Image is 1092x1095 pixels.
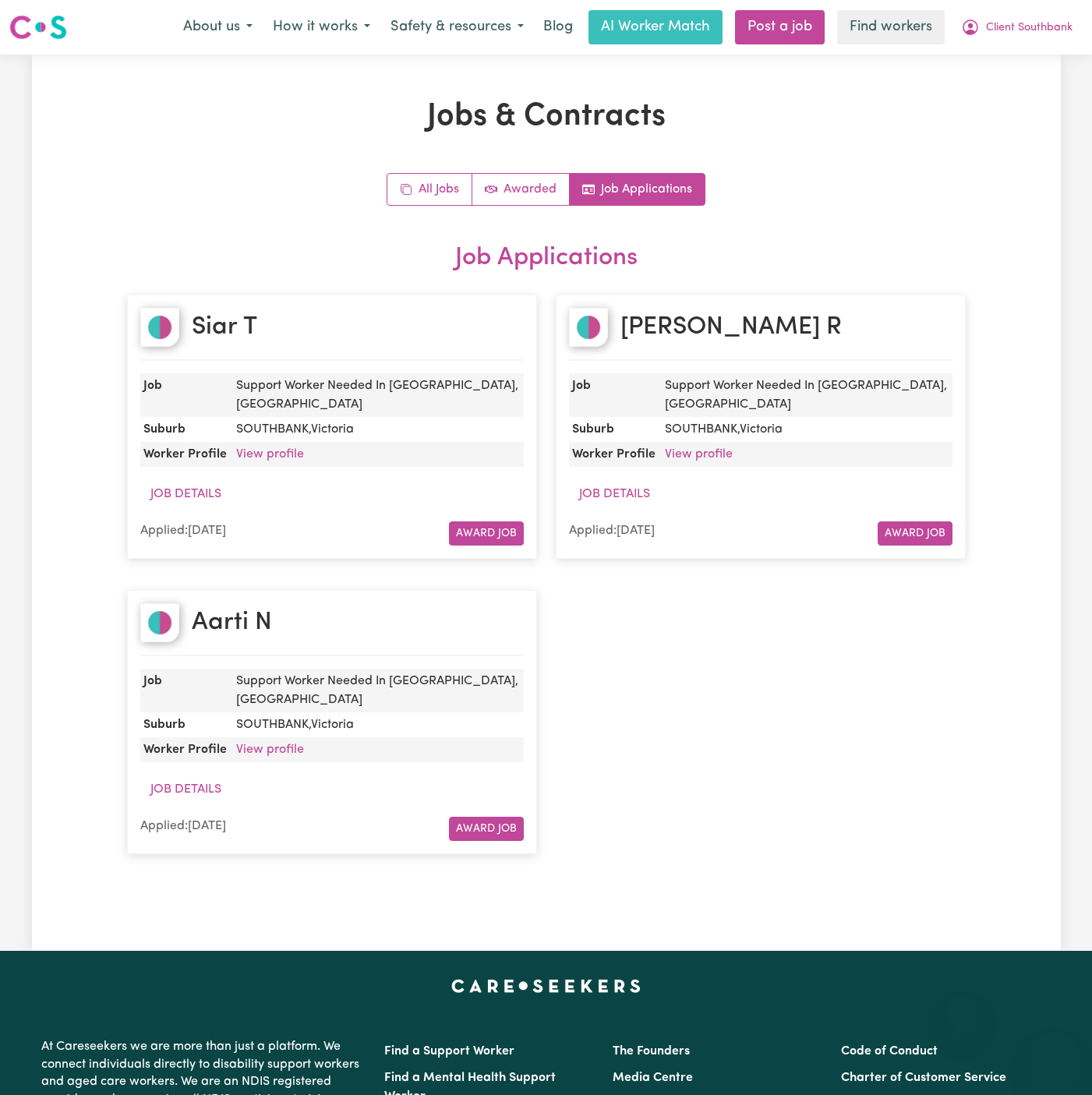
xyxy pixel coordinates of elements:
[230,712,524,737] dd: SOUTHBANK , Victoria
[449,817,524,841] button: Award Job
[236,744,304,756] a: View profile
[9,9,67,45] a: Careseekers logo
[140,373,230,417] dt: Job
[384,1045,514,1058] a: Find a Support Worker
[841,1045,938,1058] a: Code of Conduct
[140,479,231,509] button: Job Details
[878,521,952,546] button: Award Job
[140,669,230,712] dt: Job
[570,174,705,205] a: Job applications
[1030,1033,1080,1083] iframe: Button to launch messaging window
[230,669,524,712] dd: Support Worker Needed In [GEOGRAPHIC_DATA], [GEOGRAPHIC_DATA]
[735,10,825,44] a: Post a job
[236,448,304,461] a: View profile
[613,1072,693,1084] a: Media Centre
[173,11,263,44] button: About us
[472,174,570,205] a: Active jobs
[659,417,952,442] dd: SOUTHBANK , Victoria
[127,98,966,136] h1: Jobs & Contracts
[659,373,952,417] dd: Support Worker Needed In [GEOGRAPHIC_DATA], [GEOGRAPHIC_DATA]
[569,373,659,417] dt: Job
[665,448,733,461] a: View profile
[380,11,534,44] button: Safety & resources
[192,313,257,342] h2: Siar T
[140,712,230,737] dt: Suburb
[569,525,655,537] span: Applied: [DATE]
[569,417,659,442] dt: Suburb
[569,308,608,347] img: Sara
[569,479,660,509] button: Job Details
[534,10,582,44] a: Blog
[140,603,179,642] img: Aarti
[140,737,230,762] dt: Worker Profile
[837,10,945,44] a: Find workers
[569,442,659,467] dt: Worker Profile
[9,13,67,41] img: Careseekers logo
[263,11,380,44] button: How it works
[140,308,179,347] img: Siar
[841,1072,1006,1084] a: Charter of Customer Service
[140,525,226,537] span: Applied: [DATE]
[192,608,272,638] h2: Aarti N
[620,313,842,342] h2: [PERSON_NAME] R
[451,979,641,991] a: Careseekers home page
[951,11,1083,44] button: My Account
[387,174,472,205] a: All jobs
[140,417,230,442] dt: Suburb
[140,442,230,467] dt: Worker Profile
[613,1045,690,1058] a: The Founders
[230,373,524,417] dd: Support Worker Needed In [GEOGRAPHIC_DATA], [GEOGRAPHIC_DATA]
[986,19,1073,37] span: Client Southbank
[140,775,231,804] button: Job Details
[127,243,966,273] h2: Job Applications
[588,10,723,44] a: AI Worker Match
[946,995,977,1026] iframe: Close message
[230,417,524,442] dd: SOUTHBANK , Victoria
[449,521,524,546] button: Award Job
[140,820,226,832] span: Applied: [DATE]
